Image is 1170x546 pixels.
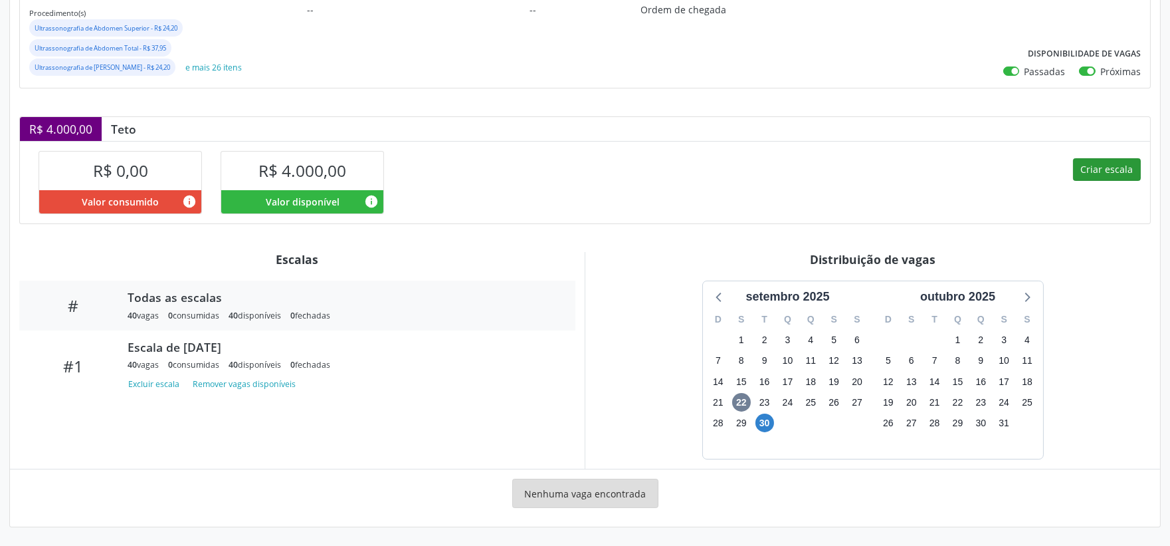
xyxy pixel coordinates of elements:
label: Passadas [1024,65,1065,78]
span: sexta-feira, 3 de outubro de 2025 [995,331,1013,350]
span: R$ 0,00 [93,160,148,182]
button: Remover vagas disponíveis [187,375,301,393]
span: sexta-feira, 31 de outubro de 2025 [995,414,1013,432]
div: fechadas [290,310,330,321]
div: # [29,296,118,315]
span: sexta-feira, 5 de setembro de 2025 [825,331,843,350]
div: outubro 2025 [915,288,1001,306]
span: segunda-feira, 27 de outubro de 2025 [902,414,921,432]
div: Nenhuma vaga encontrada [512,479,658,508]
span: sábado, 27 de setembro de 2025 [848,393,866,412]
div: Escala de [DATE] [128,340,557,354]
span: sábado, 20 de setembro de 2025 [848,372,866,391]
div: fechadas [290,359,330,370]
div: -- [530,3,622,17]
span: terça-feira, 28 de outubro de 2025 [926,414,944,432]
span: domingo, 7 de setembro de 2025 [709,352,728,370]
span: quinta-feira, 9 de outubro de 2025 [971,352,990,370]
div: Q [799,309,823,330]
span: domingo, 19 de outubro de 2025 [879,393,898,412]
div: T [753,309,776,330]
span: terça-feira, 23 de setembro de 2025 [755,393,774,412]
span: Valor consumido [82,195,159,209]
div: consumidas [168,359,219,370]
span: quarta-feira, 17 de setembro de 2025 [778,372,797,391]
div: vagas [128,310,159,321]
span: quarta-feira, 1 de outubro de 2025 [948,331,967,350]
span: domingo, 26 de outubro de 2025 [879,414,898,432]
div: consumidas [168,310,219,321]
span: sábado, 6 de setembro de 2025 [848,331,866,350]
span: segunda-feira, 13 de outubro de 2025 [902,372,921,391]
span: segunda-feira, 22 de setembro de 2025 [732,393,751,412]
span: quinta-feira, 30 de outubro de 2025 [971,414,990,432]
span: sexta-feira, 19 de setembro de 2025 [825,372,843,391]
span: domingo, 12 de outubro de 2025 [879,372,898,391]
span: 40 [229,310,238,321]
span: domingo, 21 de setembro de 2025 [709,393,728,412]
div: Ordem de chegada [640,3,789,17]
span: 40 [128,310,137,321]
span: quarta-feira, 10 de setembro de 2025 [778,352,797,370]
div: S [846,309,869,330]
label: Próximas [1100,65,1141,78]
span: 40 [229,359,238,370]
span: 0 [290,359,295,370]
span: quarta-feira, 3 de setembro de 2025 [778,331,797,350]
span: quinta-feira, 18 de setembro de 2025 [801,372,820,391]
button: Excluir escala [128,375,185,393]
span: quinta-feira, 25 de setembro de 2025 [801,393,820,412]
div: R$ 4.000,00 [20,117,102,141]
span: terça-feira, 9 de setembro de 2025 [755,352,774,370]
span: sexta-feira, 24 de outubro de 2025 [995,393,1013,412]
span: quarta-feira, 29 de outubro de 2025 [948,414,967,432]
i: Valor disponível para agendamentos feitos para este serviço [364,194,379,209]
span: sábado, 11 de outubro de 2025 [1018,352,1036,370]
span: quarta-feira, 22 de outubro de 2025 [948,393,967,412]
span: quarta-feira, 8 de outubro de 2025 [948,352,967,370]
button: Criar escala [1073,158,1141,181]
div: Distribuição de vagas [595,252,1151,267]
span: quinta-feira, 23 de outubro de 2025 [971,393,990,412]
span: 0 [168,359,173,370]
div: S [730,309,753,330]
div: S [1016,309,1039,330]
div: D [707,309,730,330]
span: terça-feira, 30 de setembro de 2025 [755,414,774,432]
button: e mais 26 itens [180,59,247,76]
span: 0 [168,310,173,321]
span: R$ 4.000,00 [258,160,346,182]
small: Ultrassonografia de [PERSON_NAME] - R$ 24,20 [35,63,170,72]
span: terça-feira, 16 de setembro de 2025 [755,372,774,391]
span: quinta-feira, 2 de outubro de 2025 [971,331,990,350]
span: quarta-feira, 15 de outubro de 2025 [948,372,967,391]
div: Q [946,309,969,330]
span: segunda-feira, 8 de setembro de 2025 [732,352,751,370]
span: terça-feira, 21 de outubro de 2025 [926,393,944,412]
small: Ultrassonografia de Abdomen Superior - R$ 24,20 [35,24,177,33]
div: S [823,309,846,330]
span: segunda-feira, 1 de setembro de 2025 [732,331,751,350]
span: segunda-feira, 20 de outubro de 2025 [902,393,921,412]
span: terça-feira, 7 de outubro de 2025 [926,352,944,370]
label: Disponibilidade de vagas [1028,44,1141,65]
span: sábado, 18 de outubro de 2025 [1018,372,1036,391]
i: Valor consumido por agendamentos feitos para este serviço [182,194,197,209]
span: 0 [290,310,295,321]
span: sexta-feira, 17 de outubro de 2025 [995,372,1013,391]
span: terça-feira, 14 de outubro de 2025 [926,372,944,391]
span: sábado, 4 de outubro de 2025 [1018,331,1036,350]
span: terça-feira, 2 de setembro de 2025 [755,331,774,350]
span: 40 [128,359,137,370]
div: Q [776,309,799,330]
span: quinta-feira, 4 de setembro de 2025 [801,331,820,350]
span: quinta-feira, 16 de outubro de 2025 [971,372,990,391]
div: D [877,309,900,330]
div: -- [307,3,511,17]
div: #1 [29,356,118,376]
span: domingo, 5 de outubro de 2025 [879,352,898,370]
div: Teto [102,122,146,136]
span: domingo, 14 de setembro de 2025 [709,372,728,391]
span: sexta-feira, 10 de outubro de 2025 [995,352,1013,370]
span: domingo, 28 de setembro de 2025 [709,414,728,432]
